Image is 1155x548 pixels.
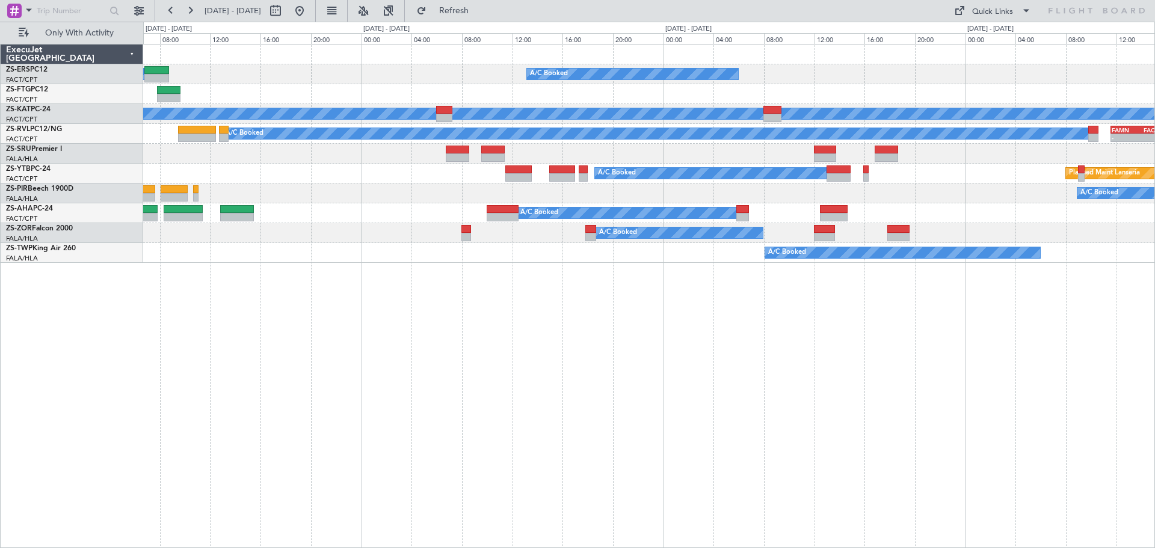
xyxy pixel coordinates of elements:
span: ZS-AHA [6,205,33,212]
span: ZS-KAT [6,106,31,113]
div: - [1112,134,1135,141]
a: FACT/CPT [6,174,37,183]
div: A/C Booked [599,224,637,242]
a: FALA/HLA [6,254,38,263]
div: 08:00 [764,33,815,44]
div: A/C Booked [1080,184,1118,202]
div: 20:00 [915,33,966,44]
a: FACT/CPT [6,75,37,84]
a: ZS-YTBPC-24 [6,165,51,173]
a: ZS-ERSPC12 [6,66,48,73]
a: FACT/CPT [6,135,37,144]
div: 16:00 [864,33,915,44]
a: ZS-AHAPC-24 [6,205,53,212]
div: A/C Booked [530,65,568,83]
span: ZS-FTG [6,86,31,93]
span: ZS-ERS [6,66,30,73]
a: ZS-TWPKing Air 260 [6,245,76,252]
a: ZS-FTGPC12 [6,86,48,93]
div: [DATE] - [DATE] [363,24,410,34]
span: ZS-SRU [6,146,31,153]
div: 08:00 [160,33,211,44]
a: ZS-RVLPC12/NG [6,126,62,133]
div: 04:00 [411,33,462,44]
div: 12:00 [210,33,260,44]
a: ZS-ZORFalcon 2000 [6,225,73,232]
div: [DATE] - [DATE] [967,24,1014,34]
span: ZS-TWP [6,245,32,252]
div: 20:00 [311,33,362,44]
a: ZS-KATPC-24 [6,106,51,113]
a: FALA/HLA [6,234,38,243]
div: FAMN [1112,126,1135,134]
div: 08:00 [462,33,513,44]
div: 04:00 [713,33,764,44]
div: 16:00 [260,33,311,44]
div: Planned Maint Lanseria [1069,164,1140,182]
span: Refresh [429,7,479,15]
div: [DATE] - [DATE] [146,24,192,34]
div: 04:00 [1015,33,1066,44]
span: ZS-YTB [6,165,31,173]
a: FACT/CPT [6,95,37,104]
button: Quick Links [948,1,1037,20]
span: [DATE] - [DATE] [205,5,261,16]
div: A/C Booked [768,244,806,262]
a: FACT/CPT [6,115,37,124]
div: 12:00 [815,33,865,44]
div: 00:00 [664,33,714,44]
button: Only With Activity [13,23,131,43]
a: ZS-PIRBeech 1900D [6,185,73,192]
span: Only With Activity [31,29,127,37]
div: 00:00 [966,33,1016,44]
div: Quick Links [972,6,1013,18]
div: A/C Booked [598,164,636,182]
div: 16:00 [562,33,613,44]
a: ZS-SRUPremier I [6,146,62,153]
div: 00:00 [362,33,412,44]
a: FALA/HLA [6,194,38,203]
div: 20:00 [613,33,664,44]
span: ZS-ZOR [6,225,32,232]
span: ZS-RVL [6,126,30,133]
a: FACT/CPT [6,214,37,223]
div: 12:00 [513,33,563,44]
div: A/C Booked [226,125,263,143]
input: Trip Number [37,2,106,20]
div: [DATE] - [DATE] [665,24,712,34]
div: 08:00 [1066,33,1116,44]
a: FALA/HLA [6,155,38,164]
span: ZS-PIR [6,185,28,192]
button: Refresh [411,1,483,20]
div: A/C Booked [520,204,558,222]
